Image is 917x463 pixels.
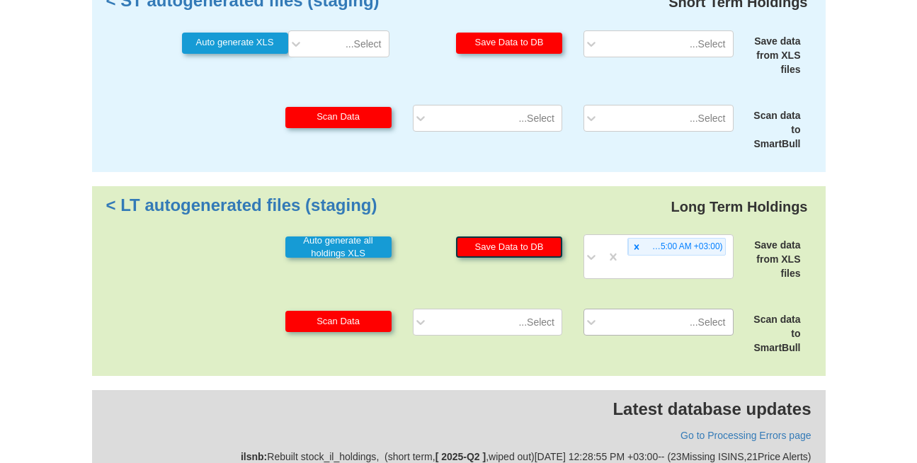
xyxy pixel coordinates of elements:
[690,315,726,329] div: Select...
[744,108,801,151] div: Scan data to SmartBull
[644,239,725,255] div: Q2/2025 (Last scan: [DATE] 10:25:00 AM +03:00)
[668,193,811,221] div: Long Term Holdings
[435,451,486,462] b: [ 2025-Q2 ]
[346,37,382,51] div: Select...
[456,33,562,54] button: Save Data to DB
[106,195,377,215] a: LT autogenerated files (staging) >
[744,312,801,355] div: Scan data to SmartBull
[285,311,392,332] button: Scan Data
[285,107,392,128] button: Scan Data
[456,236,562,258] button: Save Data to DB
[744,238,801,280] div: Save data from XLS files
[518,315,554,329] div: Select...
[106,397,811,421] p: Latest database updates
[680,430,811,441] a: Go to Processing Errors page
[518,111,554,125] div: Select...
[690,111,726,125] div: Select...
[182,33,288,54] button: Auto generate XLS
[744,34,801,76] div: Save data from XLS files
[690,37,726,51] div: Select...
[241,451,267,462] strong: ilsnb :
[285,236,392,258] button: Auto generate all holdings XLS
